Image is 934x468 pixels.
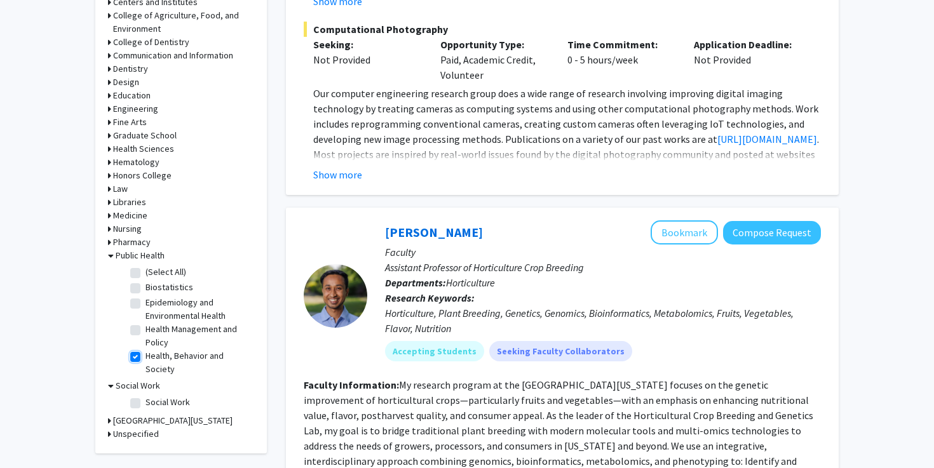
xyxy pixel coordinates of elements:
[146,265,186,279] label: (Select All)
[113,156,159,169] h3: Hematology
[146,323,251,349] label: Health Management and Policy
[146,396,190,409] label: Social Work
[304,378,399,391] b: Faculty Information:
[304,22,821,37] span: Computational Photography
[113,209,147,222] h3: Medicine
[558,37,685,83] div: 0 - 5 hours/week
[113,62,148,76] h3: Dentistry
[116,379,160,392] h3: Social Work
[385,244,821,260] p: Faculty
[313,52,421,67] div: Not Provided
[113,414,233,427] h3: [GEOGRAPHIC_DATA][US_STATE]
[723,221,821,244] button: Compose Request to Manoj Sapkota
[113,49,233,62] h3: Communication and Information
[684,37,811,83] div: Not Provided
[113,196,146,209] h3: Libraries
[651,220,718,244] button: Add Manoj Sapkota to Bookmarks
[146,296,251,323] label: Epidemiology and Environmental Health
[440,37,548,52] p: Opportunity Type:
[113,129,177,142] h3: Graduate School
[116,249,165,262] h3: Public Health
[113,142,174,156] h3: Health Sciences
[113,236,151,249] h3: Pharmacy
[146,349,251,376] label: Health, Behavior and Society
[385,291,475,304] b: Research Keywords:
[113,102,158,116] h3: Engineering
[146,281,193,294] label: Biostatistics
[694,37,802,52] p: Application Deadline:
[431,37,558,83] div: Paid, Academic Credit, Volunteer
[113,116,147,129] h3: Fine Arts
[113,9,254,36] h3: College of Agriculture, Food, and Environment
[567,37,675,52] p: Time Commitment:
[385,305,821,336] div: Horticulture, Plant Breeding, Genetics, Genomics, Bioinformatics, Metabolomics, Fruits, Vegetable...
[446,276,495,289] span: Horticulture
[113,222,142,236] h3: Nursing
[313,86,821,177] p: Our computer engineering research group does a wide range of research involving improving digital...
[385,224,483,240] a: [PERSON_NAME]
[113,36,189,49] h3: College of Dentistry
[385,341,484,361] mat-chip: Accepting Students
[113,169,172,182] h3: Honors College
[113,76,139,89] h3: Design
[113,182,128,196] h3: Law
[113,427,159,441] h3: Unspecified
[313,37,421,52] p: Seeking:
[10,411,54,458] iframe: Chat
[385,276,446,289] b: Departments:
[489,341,632,361] mat-chip: Seeking Faculty Collaborators
[385,260,821,275] p: Assistant Professor of Horticulture Crop Breeding
[313,167,362,182] button: Show more
[717,133,817,145] a: [URL][DOMAIN_NAME]
[113,89,151,102] h3: Education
